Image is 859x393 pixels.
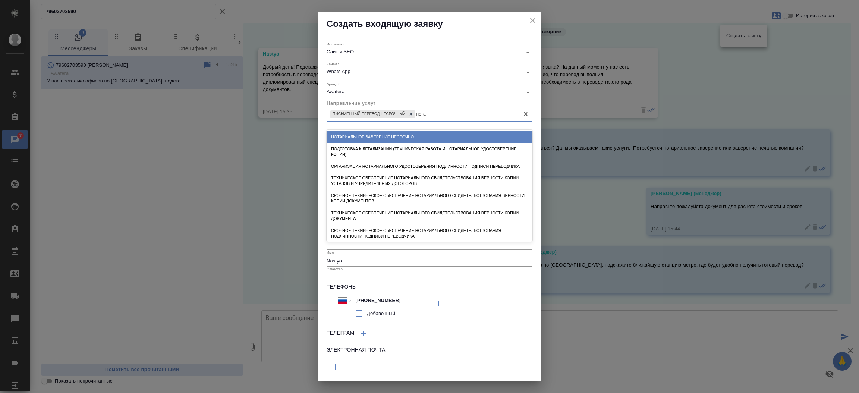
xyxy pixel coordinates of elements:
div: Письменный перевод несрочный [330,110,407,118]
div: Техническое обеспечение нотариального свидетельствования верности копии документа [327,207,532,225]
div: Срочное техническое обеспечение нотариального свидетельствования верности копий документов [327,190,532,207]
div: Организация нотариального удостоверения подлинности подписи переводчика [327,161,532,172]
div: Awatera [327,89,532,94]
h6: Телефоны [327,283,532,291]
label: Имя [327,251,334,254]
span: Добавочный [367,310,395,317]
input: ✎ Введи что-нибудь [353,295,418,306]
span: Направление услуг [327,100,376,106]
label: Канал [327,62,339,66]
label: Источник [327,43,344,46]
div: Whats App [327,69,532,74]
button: close [527,15,538,26]
div: Нотариальное заверение несрочно [327,131,532,143]
div: Срочное техническое обеспечение нотариального свидетельствования подлинности подписи переводчика [327,225,532,242]
h2: Создать входящую заявку [327,18,532,30]
div: Сайт и SEO [327,49,532,54]
button: Добавить [354,324,372,342]
h6: Электронная почта [327,346,532,354]
label: Бренд [327,82,340,86]
label: Отчество [327,267,343,271]
div: Подготовка к легализации (техническая работа и нотариальное удостоверение копии) [327,143,532,161]
h6: Телеграм [327,329,354,337]
button: Добавить [429,295,447,313]
div: Техническое обеспечение нотариального свидетельствования верности копий уставов и учредительных д... [327,172,532,190]
button: Добавить [327,358,344,376]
